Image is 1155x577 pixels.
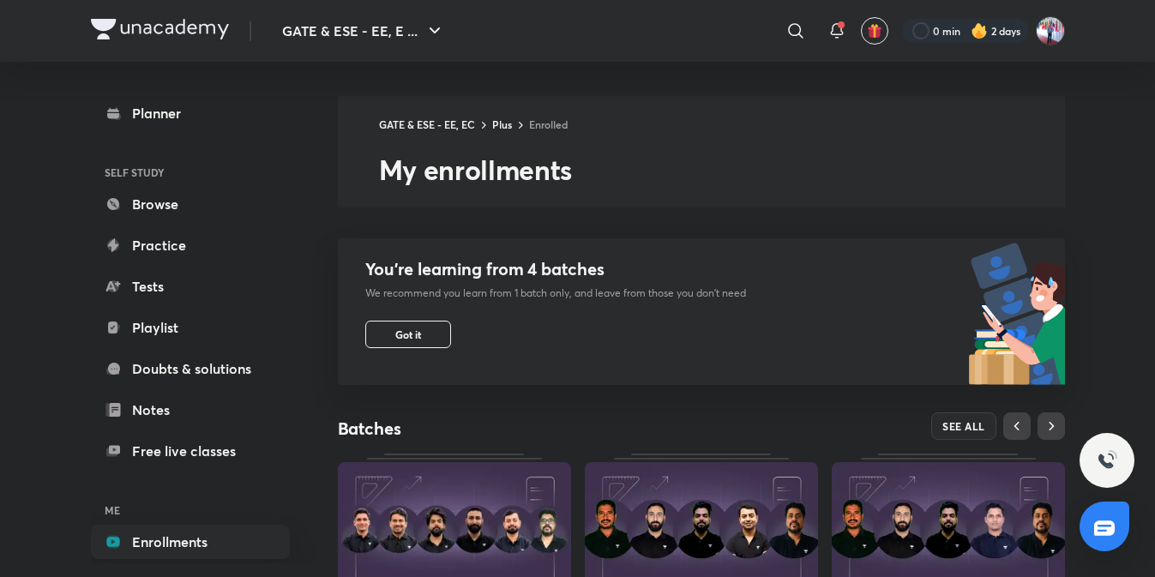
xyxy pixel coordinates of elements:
[91,525,290,559] a: Enrollments
[91,96,290,130] a: Planner
[861,17,888,45] button: avatar
[91,310,290,345] a: Playlist
[91,19,229,39] img: Company Logo
[91,187,290,221] a: Browse
[379,117,475,131] a: GATE & ESE - EE, EC
[529,117,568,131] a: Enrolled
[338,418,701,440] h4: Batches
[272,14,455,48] button: GATE & ESE - EE, E ...
[379,153,1065,187] h2: My enrollments
[91,393,290,427] a: Notes
[492,117,512,131] a: Plus
[365,259,746,279] h4: You’re learning from 4 batches
[1097,450,1117,471] img: ttu
[365,286,746,300] p: We recommend you learn from 1 batch only, and leave from those you don’t need
[91,352,290,386] a: Doubts & solutions
[91,19,229,44] a: Company Logo
[395,328,421,341] span: Got it
[91,158,290,187] h6: SELF STUDY
[867,23,882,39] img: avatar
[942,420,985,432] span: SEE ALL
[1036,16,1065,45] img: Pradeep Kumar
[971,22,988,39] img: streak
[91,228,290,262] a: Practice
[931,412,996,440] button: SEE ALL
[91,496,290,525] h6: ME
[365,321,451,348] button: Got it
[91,434,290,468] a: Free live classes
[91,269,290,304] a: Tests
[968,238,1065,385] img: batch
